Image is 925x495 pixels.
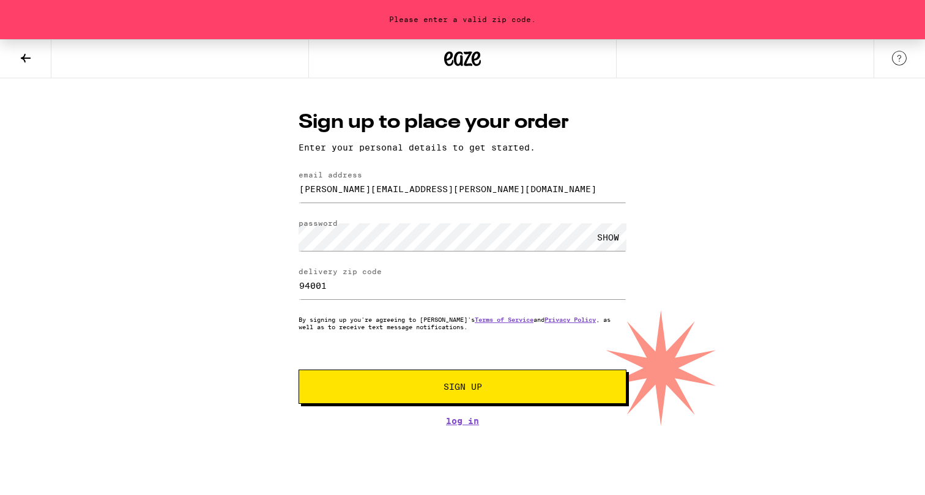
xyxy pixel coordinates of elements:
h1: Sign up to place your order [299,109,626,136]
input: email address [299,175,626,203]
a: Privacy Policy [544,316,596,323]
label: email address [299,171,362,179]
label: delivery zip code [299,267,382,275]
a: Terms of Service [475,316,533,323]
button: Sign Up [299,370,626,404]
input: delivery zip code [299,272,626,299]
p: By signing up you're agreeing to [PERSON_NAME]'s and , as well as to receive text message notific... [299,316,626,330]
span: Sign Up [444,382,482,391]
div: SHOW [590,223,626,251]
p: Enter your personal details to get started. [299,143,626,152]
a: Log In [299,416,626,426]
label: password [299,219,338,227]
